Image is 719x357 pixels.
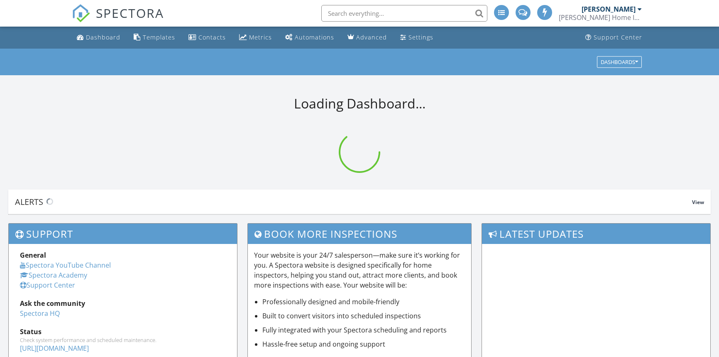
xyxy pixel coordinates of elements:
[15,196,692,207] div: Alerts
[344,30,390,45] a: Advanced
[282,30,337,45] a: Automations (Advanced)
[692,199,704,206] span: View
[20,298,226,308] div: Ask the community
[254,250,465,290] p: Your website is your 24/7 salesperson—make sure it’s working for you. A Spectora website is desig...
[262,297,465,307] li: Professionally designed and mobile-friendly
[130,30,179,45] a: Templates
[20,344,89,353] a: [URL][DOMAIN_NAME]
[20,327,226,337] div: Status
[143,33,175,41] div: Templates
[559,13,642,22] div: Whit Green Home Inspections LLC
[72,4,90,22] img: The Best Home Inspection Software - Spectora
[96,4,164,22] span: SPECTORA
[9,224,237,244] h3: Support
[408,33,433,41] div: Settings
[20,261,111,270] a: Spectora YouTube Channel
[597,56,642,68] button: Dashboards
[482,224,710,244] h3: Latest Updates
[262,339,465,349] li: Hassle-free setup and ongoing support
[20,251,46,260] strong: General
[20,281,75,290] a: Support Center
[601,59,638,65] div: Dashboards
[397,30,437,45] a: Settings
[356,33,387,41] div: Advanced
[86,33,120,41] div: Dashboard
[321,5,487,22] input: Search everything...
[72,11,164,29] a: SPECTORA
[249,33,272,41] div: Metrics
[20,337,226,343] div: Check system performance and scheduled maintenance.
[236,30,275,45] a: Metrics
[262,325,465,335] li: Fully integrated with your Spectora scheduling and reports
[20,271,87,280] a: Spectora Academy
[262,311,465,321] li: Built to convert visitors into scheduled inspections
[20,309,60,318] a: Spectora HQ
[582,30,646,45] a: Support Center
[198,33,226,41] div: Contacts
[73,30,124,45] a: Dashboard
[248,224,471,244] h3: Book More Inspections
[594,33,642,41] div: Support Center
[185,30,229,45] a: Contacts
[582,5,636,13] div: [PERSON_NAME]
[295,33,334,41] div: Automations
